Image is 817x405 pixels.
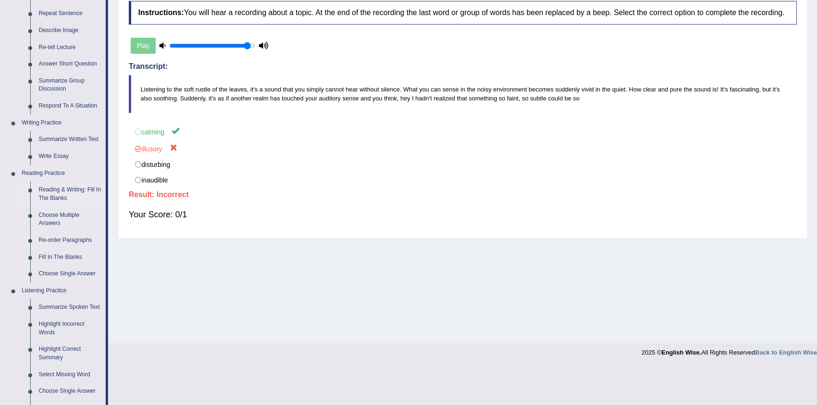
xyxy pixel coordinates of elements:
[129,190,797,199] h4: Result:
[34,207,106,232] a: Choose Multiple Answers
[34,98,106,115] a: Respond To A Situation
[34,182,106,207] a: Reading & Writing: Fill In The Blanks
[34,148,106,165] a: Write Essay
[34,56,106,73] a: Answer Short Question
[34,249,106,266] a: Fill In The Blanks
[34,366,106,383] a: Select Missing Word
[34,232,106,249] a: Re-order Paragraphs
[661,349,701,356] strong: English Wise.
[129,140,797,157] label: illusory
[138,8,184,17] b: Instructions:
[129,75,797,113] blockquote: Listening to the soft rustle of the leaves, it's a sound that you simply cannot hear without sile...
[34,265,106,282] a: Choose Single Answer
[129,123,797,140] label: calming
[17,282,106,299] a: Listening Practice
[129,172,797,188] label: inaudible
[34,131,106,148] a: Summarize Written Text
[34,299,106,316] a: Summarize Spoken Text
[34,22,106,39] a: Describe Image
[642,343,817,357] div: 2025 © All Rights Reserved
[129,1,797,25] h4: You will hear a recording about a topic. At the end of the recording the last word or group of wo...
[17,115,106,132] a: Writing Practice
[34,341,106,366] a: Highlight Correct Summary
[34,73,106,98] a: Summarize Group Discussion
[129,203,797,226] div: Your Score: 0/1
[34,5,106,22] a: Repeat Sentence
[755,349,817,356] a: Back to English Wise
[129,157,797,173] label: disturbing
[34,383,106,400] a: Choose Single Answer
[129,62,797,71] h4: Transcript:
[17,165,106,182] a: Reading Practice
[34,316,106,341] a: Highlight Incorrect Words
[34,39,106,56] a: Re-tell Lecture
